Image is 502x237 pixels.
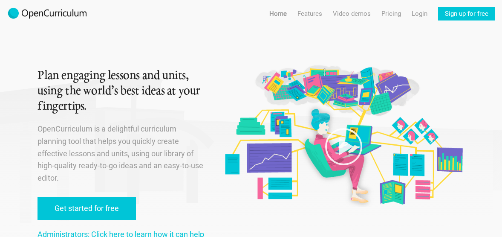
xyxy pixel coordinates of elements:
a: Home [269,7,287,20]
a: Get started for free [38,197,136,220]
a: Login [412,7,427,20]
a: Video demos [333,7,371,20]
img: 2017-logo-m.png [7,7,88,20]
a: Pricing [381,7,401,20]
p: OpenCurriculum is a delightful curriculum planning tool that helps you quickly create effective l... [38,123,205,184]
a: Features [297,7,322,20]
h1: Plan engaging lessons and units, using the world’s best ideas at your fingertips. [38,68,205,114]
a: Sign up for free [438,7,495,20]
